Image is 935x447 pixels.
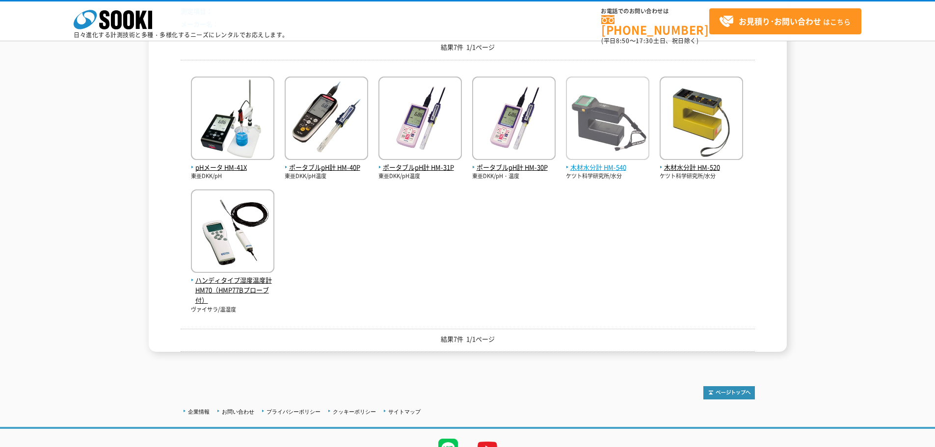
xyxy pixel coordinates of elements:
img: HM-31P [378,77,462,162]
a: 木材水分計 HM-540 [566,152,649,173]
img: トップページへ [703,386,755,399]
span: 木材水分計 HM-540 [566,162,649,173]
p: 東亜DKK/pH・温度 [472,172,556,181]
img: HM-40P [285,77,368,162]
p: 結果7件 1/1ページ [181,42,755,53]
p: ケツト科学研究所/水分 [660,172,743,181]
p: 東亜DKK/pH温度 [285,172,368,181]
a: プライバシーポリシー [267,409,321,415]
a: ポータブルpH計 HM-30P [472,152,556,173]
p: 東亜DKK/pH [191,172,274,181]
img: HM-30P [472,77,556,162]
img: HM-540 [566,77,649,162]
span: 8:50 [616,36,630,45]
span: (平日 ～ 土日、祝日除く) [601,36,698,45]
p: ヴァイサラ/温湿度 [191,306,274,314]
a: 企業情報 [188,409,210,415]
img: HM-41X [191,77,274,162]
span: ポータブルpH計 HM-30P [472,162,556,173]
a: ハンディタイプ湿度温度計 HM70（HMP77Bプローブ付） [191,265,274,306]
span: ポータブルpH計 HM-31P [378,162,462,173]
span: ポータブルpH計 HM-40P [285,162,368,173]
span: pHメータ HM-41X [191,162,274,173]
p: 日々進化する計測技術と多種・多様化するニーズにレンタルでお応えします。 [74,32,289,38]
a: ポータブルpH計 HM-31P [378,152,462,173]
a: クッキーポリシー [333,409,376,415]
p: ケツト科学研究所/水分 [566,172,649,181]
p: 結果7件 1/1ページ [181,334,755,344]
a: お問い合わせ [222,409,254,415]
img: HM-520 [660,77,743,162]
p: 東亜DKK/pH温度 [378,172,462,181]
a: ポータブルpH計 HM-40P [285,152,368,173]
strong: お見積り･お問い合わせ [739,15,821,27]
span: お電話でのお問い合わせは [601,8,709,14]
a: お見積り･お問い合わせはこちら [709,8,861,34]
span: ハンディタイプ湿度温度計 HM70（HMP77Bプローブ付） [191,275,274,306]
a: サイトマップ [388,409,421,415]
span: はこちら [719,14,851,29]
a: [PHONE_NUMBER] [601,15,709,35]
img: HM70（HMP77Bプローブ付） [191,189,274,275]
a: 木材水分計 HM-520 [660,152,743,173]
a: pHメータ HM-41X [191,152,274,173]
span: 木材水分計 HM-520 [660,162,743,173]
span: 17:30 [636,36,653,45]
